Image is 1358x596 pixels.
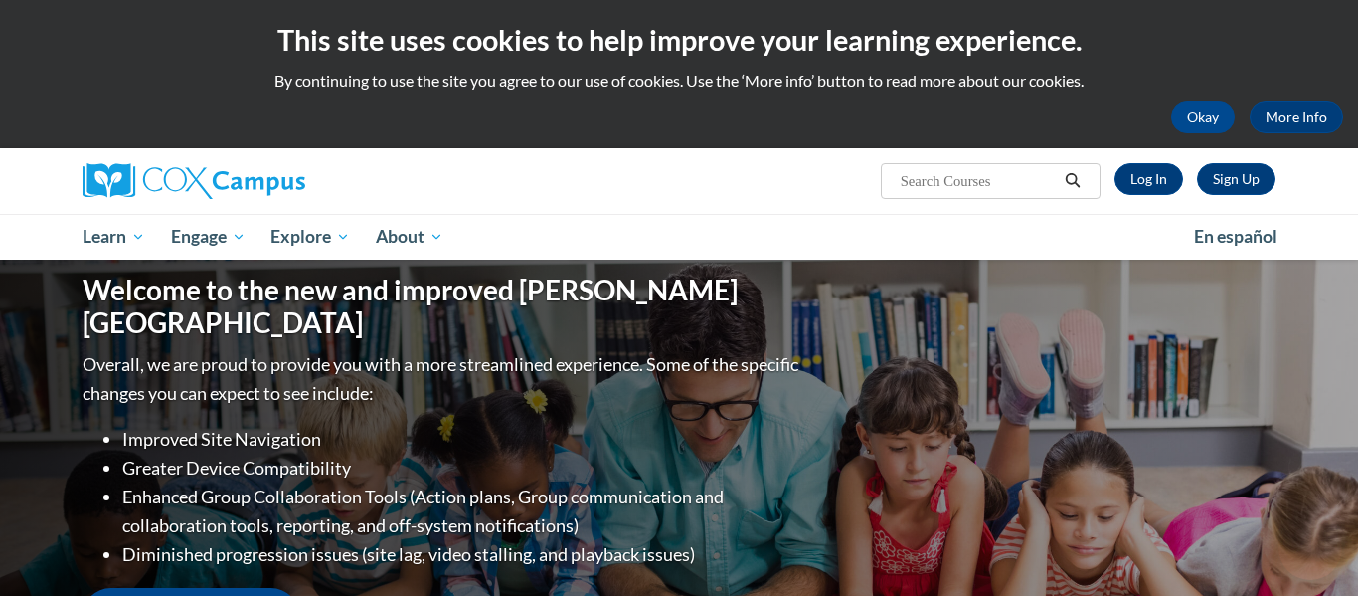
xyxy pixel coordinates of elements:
[15,20,1343,60] h2: This site uses cookies to help improve your learning experience.
[1194,226,1277,247] span: En español
[83,350,803,408] p: Overall, we are proud to provide you with a more streamlined experience. Some of the specific cha...
[1171,101,1235,133] button: Okay
[1114,163,1183,195] a: Log In
[1197,163,1275,195] a: Register
[83,163,460,199] a: Cox Campus
[270,225,350,249] span: Explore
[70,214,158,260] a: Learn
[158,214,258,260] a: Engage
[1278,516,1342,580] iframe: Button to launch messaging window
[122,483,803,540] li: Enhanced Group Collaboration Tools (Action plans, Group communication and collaboration tools, re...
[122,425,803,454] li: Improved Site Navigation
[1181,216,1290,258] a: En español
[83,225,145,249] span: Learn
[53,214,1305,260] div: Main menu
[83,274,803,340] h1: Welcome to the new and improved [PERSON_NAME][GEOGRAPHIC_DATA]
[83,163,305,199] img: Cox Campus
[376,225,443,249] span: About
[257,214,363,260] a: Explore
[171,225,246,249] span: Engage
[15,70,1343,92] p: By continuing to use the site you agree to our use of cookies. Use the ‘More info’ button to read...
[1250,101,1343,133] a: More Info
[1058,169,1088,193] button: Search
[363,214,456,260] a: About
[122,454,803,483] li: Greater Device Compatibility
[122,540,803,569] li: Diminished progression issues (site lag, video stalling, and playback issues)
[899,169,1058,193] input: Search Courses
